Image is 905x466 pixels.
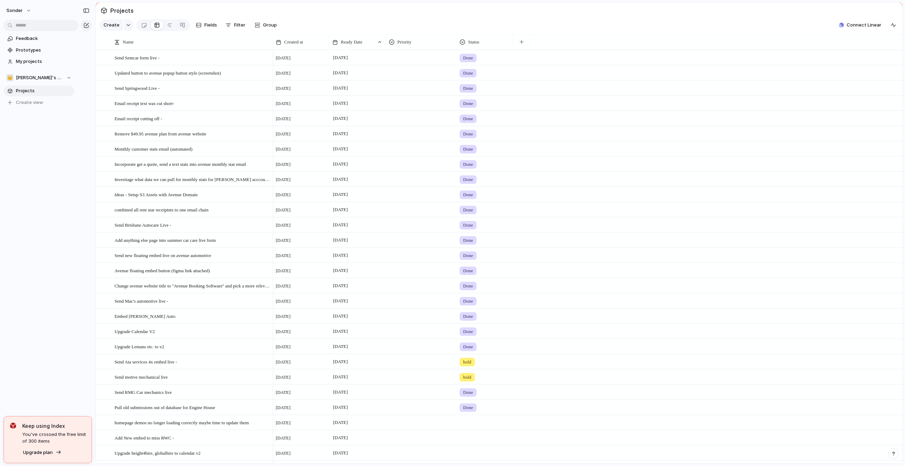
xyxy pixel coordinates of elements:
[276,70,291,77] span: [DATE]
[16,47,72,54] span: Prototypes
[463,85,473,92] span: Done
[115,373,168,381] span: Send motive mechanical live
[276,435,291,442] span: [DATE]
[276,161,291,168] span: [DATE]
[115,418,249,426] span: homepage demos no longer loading correctly maybe time to update them
[115,449,200,457] span: Upgrade height4hire, globalhire to calendar v2
[115,297,168,305] span: Send Mac's automotive live -
[276,130,291,138] span: [DATE]
[3,5,35,16] button: sonder
[4,33,74,44] a: Feedback
[115,342,164,350] span: Upgrade Lemans etc. to v2
[331,342,350,351] span: [DATE]
[16,87,72,94] span: Projects
[463,389,473,396] span: Done
[463,343,473,350] span: Done
[331,175,350,184] span: [DATE]
[276,389,291,396] span: [DATE]
[331,251,350,260] span: [DATE]
[115,114,162,122] span: Email receipt cutting off -
[115,221,171,229] span: Send Brisbane Autocare Live -
[276,313,291,320] span: [DATE]
[115,236,216,244] span: Add anything else page into summer car care live form
[331,266,350,275] span: [DATE]
[276,282,291,290] span: [DATE]
[251,19,280,31] button: Group
[468,39,479,46] span: Status
[331,145,350,153] span: [DATE]
[115,99,174,107] span: Email receipt text was cut short-
[115,251,211,259] span: Send new floating embed live on avenue automotive
[276,404,291,411] span: [DATE]
[276,298,291,305] span: [DATE]
[331,403,350,412] span: [DATE]
[463,70,473,77] span: Done
[331,373,350,381] span: [DATE]
[4,45,74,56] a: Prototypes
[276,191,291,198] span: [DATE]
[331,312,350,320] span: [DATE]
[463,374,471,381] span: hold
[276,54,291,62] span: [DATE]
[397,39,411,46] span: Priority
[463,267,473,274] span: Done
[4,86,74,96] a: Projects
[276,115,291,122] span: [DATE]
[331,205,350,214] span: [DATE]
[234,22,245,29] span: Filter
[331,236,350,244] span: [DATE]
[4,97,74,108] button: Create view
[463,161,473,168] span: Done
[115,84,159,92] span: Send Springwood Live -
[463,359,471,366] span: hold
[16,35,72,42] span: Feedback
[4,56,74,67] a: My projects
[463,237,473,244] span: Done
[463,176,473,183] span: Done
[331,433,350,442] span: [DATE]
[22,431,86,445] span: You've crossed the free limit of 300 items
[463,191,473,198] span: Done
[463,222,473,229] span: Done
[276,374,291,381] span: [DATE]
[276,359,291,366] span: [DATE]
[276,237,291,244] span: [DATE]
[16,74,63,81] span: [PERSON_NAME]'s Board
[331,99,350,107] span: [DATE]
[6,74,13,81] div: 👑
[331,327,350,336] span: [DATE]
[115,266,210,274] span: Avenue floating embed button (figma link attached)
[276,252,291,259] span: [DATE]
[115,205,209,214] span: combined all rent star receiptnts to one email chain
[16,99,43,106] span: Create view
[276,328,291,335] span: [DATE]
[22,422,86,430] span: Keep using Index
[276,450,291,457] span: [DATE]
[276,85,291,92] span: [DATE]
[276,222,291,229] span: [DATE]
[463,404,473,411] span: Done
[331,221,350,229] span: [DATE]
[115,129,206,138] span: Remove $49.95 avenue plan from avenue website
[331,160,350,168] span: [DATE]
[115,327,155,335] span: Upgrade Calendar V2
[115,69,221,77] span: Updated button to avenue popup button style (screenshot)
[115,53,159,62] span: Send Semcar form live -
[115,433,174,442] span: Add New embed to miss RWC -
[204,22,217,29] span: Fields
[331,357,350,366] span: [DATE]
[463,146,473,153] span: Done
[276,100,291,107] span: [DATE]
[115,190,198,198] span: Ideas - Setup S3 Assets with Avenue Domain
[99,19,123,31] button: Create
[193,19,220,31] button: Fields
[463,206,473,214] span: Done
[331,53,350,62] span: [DATE]
[847,22,881,29] span: Connect Linear
[463,100,473,107] span: Done
[463,252,473,259] span: Done
[331,84,350,92] span: [DATE]
[276,146,291,153] span: [DATE]
[341,39,362,46] span: Ready Date
[123,39,134,46] span: Name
